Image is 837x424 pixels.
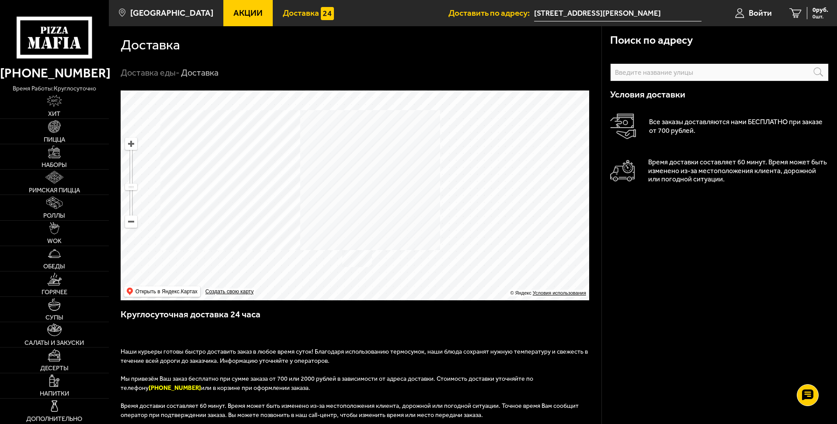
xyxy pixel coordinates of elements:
[40,365,69,372] span: Десерты
[321,7,334,20] img: 15daf4d41897b9f0e9f617042186c801.svg
[649,118,829,135] p: Все заказы доставляются нами БЕСПЛАТНО при заказе от 700 рублей.
[813,7,828,13] span: 0 руб.
[648,158,829,184] p: Время доставки составляет 60 минут. Время может быть изменено из-за местоположения клиента, дорож...
[40,390,69,397] span: Напитки
[610,114,636,139] img: Оплата доставки
[24,340,84,346] span: Салаты и закуски
[47,238,62,244] span: WOK
[121,67,180,78] a: Доставка еды-
[42,162,67,168] span: Наборы
[204,288,255,295] a: Создать свою карту
[121,348,588,365] span: Наши курьеры готовы быстро доставить заказ в любое время суток! Благодаря использованию термосумо...
[534,5,702,21] input: Ваш адрес доставки
[48,111,60,117] span: Хит
[130,9,213,17] span: [GEOGRAPHIC_DATA]
[42,289,67,295] span: Горячее
[121,308,590,330] h3: Круглосуточная доставка 24 часа
[533,290,586,295] a: Условия использования
[610,160,635,181] img: Автомобиль доставки
[124,286,200,297] ymaps: Открыть в Яндекс.Картах
[448,9,534,17] span: Доставить по адресу:
[43,263,65,270] span: Обеды
[121,402,579,419] span: Время доставки составляет 60 минут. Время может быть изменено из-за местоположения клиента, дорож...
[283,9,319,17] span: Доставка
[534,5,702,21] span: улица Черкасова, 10к2
[121,375,533,392] span: Мы привезём Ваш заказ бесплатно при сумме заказа от 700 или 2000 рублей в зависимости от адреса д...
[45,314,63,321] span: Супы
[610,63,829,81] input: Введите название улицы
[181,67,219,79] div: Доставка
[121,38,180,52] h1: Доставка
[149,384,201,392] b: [PHONE_NUMBER]
[813,14,828,19] span: 0 шт.
[749,9,772,17] span: Войти
[43,212,65,219] span: Роллы
[233,9,263,17] span: Акции
[610,35,693,46] h3: Поиск по адресу
[610,90,829,99] h3: Условия доставки
[26,416,82,422] span: Дополнительно
[511,290,531,295] ymaps: © Яндекс
[135,286,198,297] ymaps: Открыть в Яндекс.Картах
[29,187,80,194] span: Римская пицца
[44,136,65,143] span: Пицца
